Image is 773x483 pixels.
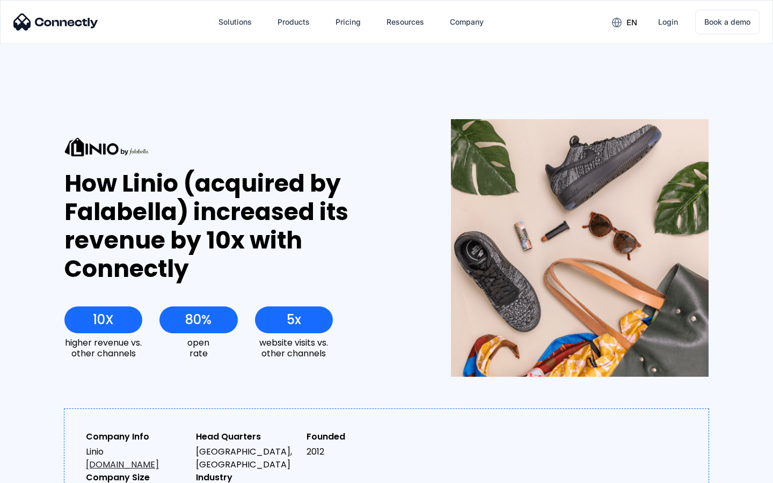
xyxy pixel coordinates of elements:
ul: Language list [21,464,64,479]
a: Login [650,9,687,35]
div: Solutions [210,9,260,35]
div: website visits vs. other channels [255,338,333,358]
div: How Linio (acquired by Falabella) increased its revenue by 10x with Connectly [64,170,412,283]
div: 10X [93,312,114,327]
div: Founded [307,430,408,443]
div: open rate [159,338,237,358]
div: Products [269,9,318,35]
div: Linio [86,445,187,471]
div: Resources [378,9,433,35]
a: [DOMAIN_NAME] [86,458,159,471]
div: Resources [386,14,424,30]
a: Pricing [327,9,369,35]
div: Login [658,14,678,30]
div: Company [450,14,484,30]
div: Products [278,14,310,30]
div: Pricing [336,14,361,30]
div: Solutions [218,14,252,30]
div: Company [441,9,492,35]
div: en [626,15,637,30]
img: Connectly Logo [13,13,98,31]
aside: Language selected: English [11,464,64,479]
div: higher revenue vs. other channels [64,338,142,358]
div: 80% [185,312,212,327]
div: Company Info [86,430,187,443]
div: 2012 [307,445,408,458]
div: [GEOGRAPHIC_DATA], [GEOGRAPHIC_DATA] [196,445,297,471]
div: en [603,14,645,30]
div: 5x [287,312,301,327]
div: Head Quarters [196,430,297,443]
a: Book a demo [695,10,760,34]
